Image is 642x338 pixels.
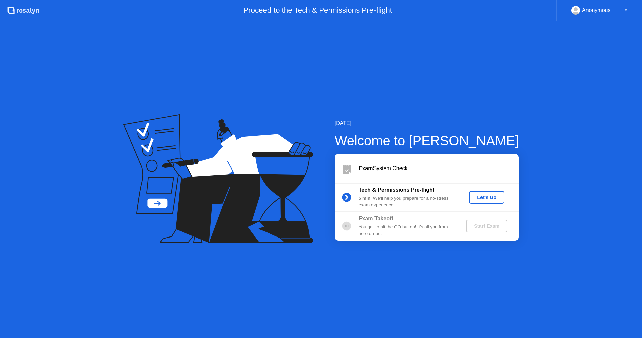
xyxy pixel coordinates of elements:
div: Start Exam [469,223,505,229]
button: Let's Go [469,191,504,204]
div: [DATE] [335,119,519,127]
button: Start Exam [466,220,507,232]
b: 5 min [359,196,371,201]
b: Tech & Permissions Pre-flight [359,187,434,193]
div: Anonymous [582,6,611,15]
div: Welcome to [PERSON_NAME] [335,131,519,151]
div: You get to hit the GO button! It’s all you from here on out [359,224,455,238]
b: Exam [359,165,373,171]
div: : We’ll help you prepare for a no-stress exam experience [359,195,455,209]
div: System Check [359,164,519,173]
div: Let's Go [472,195,502,200]
b: Exam Takeoff [359,216,393,221]
div: ▼ [624,6,628,15]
